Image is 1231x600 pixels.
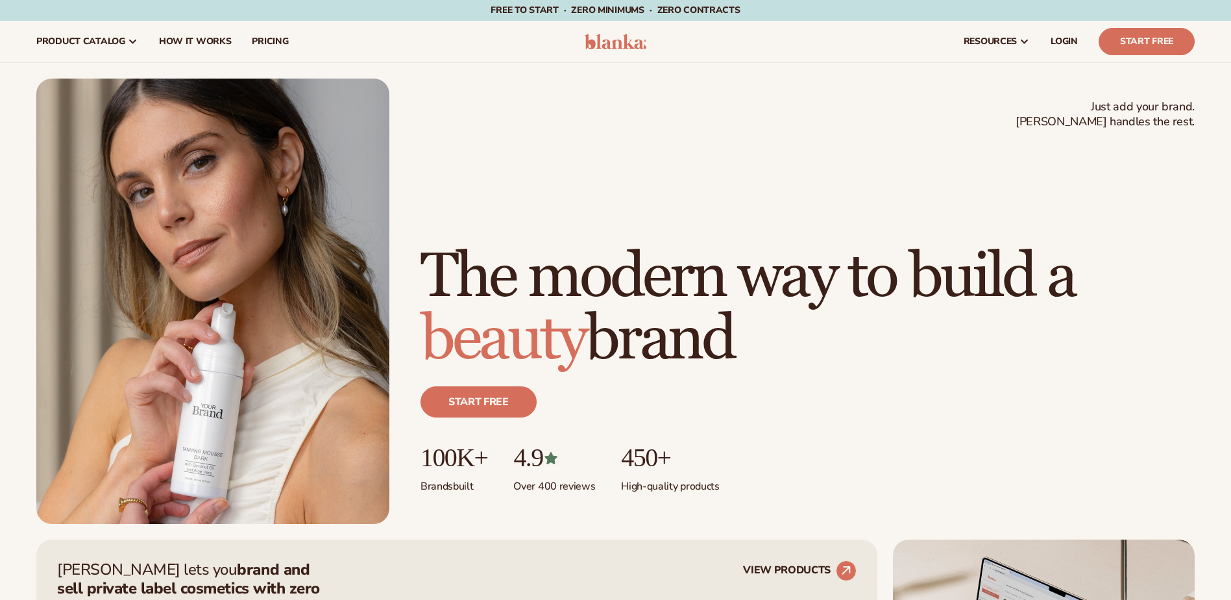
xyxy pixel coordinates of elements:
[743,560,857,581] a: VIEW PRODUCTS
[1040,21,1088,62] a: LOGIN
[621,444,719,472] p: 450+
[36,36,125,47] span: product catalog
[36,79,389,524] img: Female holding tanning mousse.
[491,4,740,16] span: Free to start · ZERO minimums · ZERO contracts
[953,21,1040,62] a: resources
[420,444,487,472] p: 100K+
[513,472,595,494] p: Over 400 reviews
[149,21,242,62] a: How It Works
[159,36,232,47] span: How It Works
[420,301,585,377] span: beauty
[964,36,1017,47] span: resources
[1051,36,1078,47] span: LOGIN
[585,34,646,49] img: logo
[26,21,149,62] a: product catalog
[420,246,1195,371] h1: The modern way to build a brand
[621,472,719,494] p: High-quality products
[241,21,299,62] a: pricing
[1016,99,1195,130] span: Just add your brand. [PERSON_NAME] handles the rest.
[420,472,487,494] p: Brands built
[1099,28,1195,55] a: Start Free
[252,36,288,47] span: pricing
[513,444,595,472] p: 4.9
[420,386,537,418] a: Start free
